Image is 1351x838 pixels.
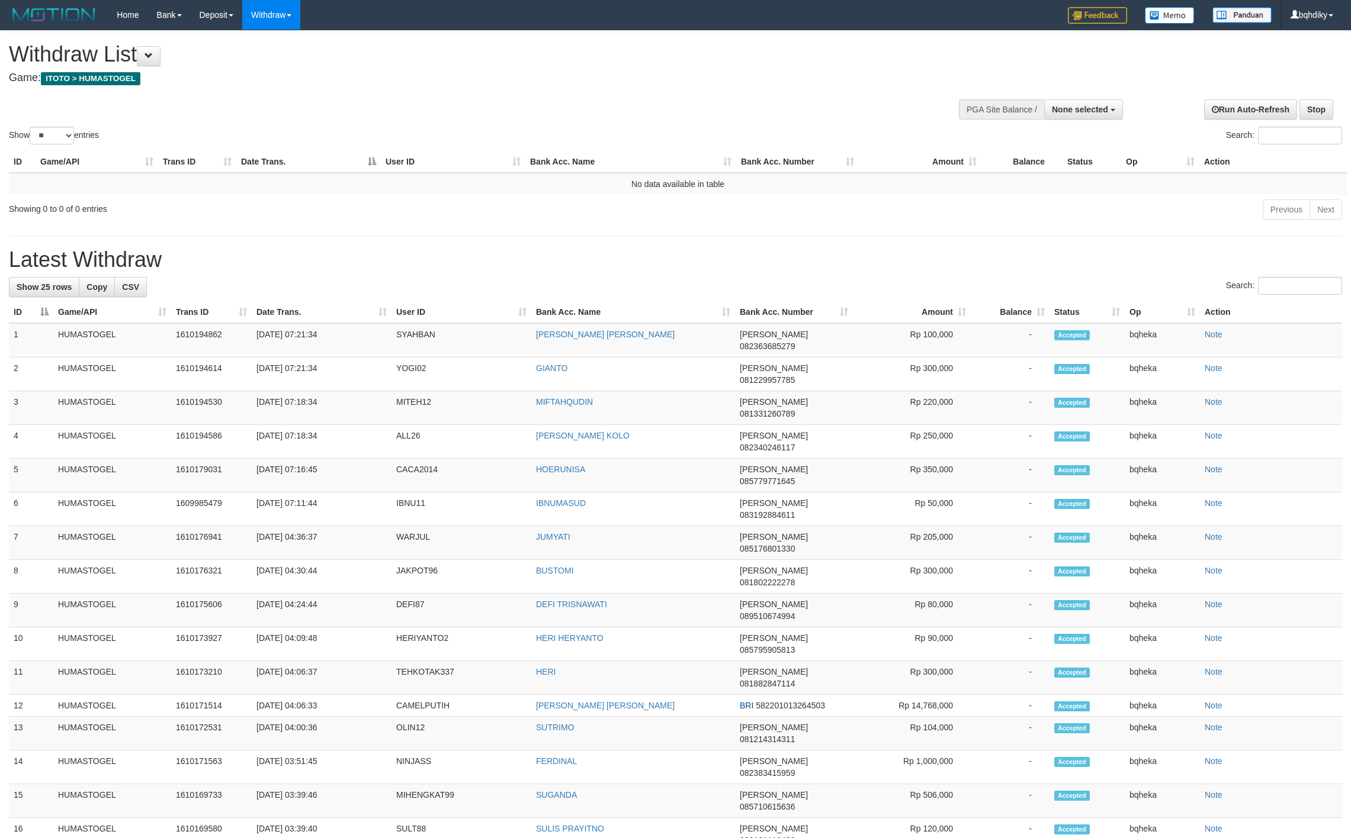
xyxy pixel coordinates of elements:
[9,357,53,391] td: 2
[9,750,53,784] td: 14
[252,301,391,323] th: Date Trans.: activate to sort column ascending
[1050,301,1125,323] th: Status: activate to sort column ascending
[391,750,531,784] td: NINJASS
[1054,431,1090,441] span: Accepted
[740,498,808,508] span: [PERSON_NAME]
[391,784,531,818] td: MIHENGKAT99
[391,560,531,594] td: JAKPOT96
[1125,695,1200,717] td: bqheka
[536,667,556,676] a: HERI
[853,750,971,784] td: Rp 1,000,000
[391,695,531,717] td: CAMELPUTIH
[9,425,53,459] td: 4
[30,127,74,144] select: Showentries
[171,594,252,627] td: 1610175606
[1125,301,1200,323] th: Op: activate to sort column ascending
[853,594,971,627] td: Rp 80,000
[536,363,567,373] a: GIANTO
[1063,151,1121,173] th: Status
[740,409,795,418] span: Copy 081331260789 to clipboard
[971,627,1050,661] td: -
[1258,277,1342,295] input: Search:
[53,695,171,717] td: HUMASTOGEL
[9,277,79,297] a: Show 25 rows
[171,784,252,818] td: 1610169733
[740,330,808,339] span: [PERSON_NAME]
[1125,661,1200,695] td: bqheka
[1052,105,1108,114] span: None selected
[9,784,53,818] td: 15
[1205,431,1222,440] a: Note
[79,277,115,297] a: Copy
[740,723,808,732] span: [PERSON_NAME]
[1205,756,1222,766] a: Note
[53,661,171,695] td: HUMASTOGEL
[1125,492,1200,526] td: bqheka
[1205,633,1222,643] a: Note
[740,824,808,833] span: [PERSON_NAME]
[171,357,252,391] td: 1610194614
[1263,199,1310,220] a: Previous
[9,594,53,627] td: 9
[171,560,252,594] td: 1610176321
[9,248,1342,272] h1: Latest Withdraw
[9,695,53,717] td: 12
[1054,398,1090,408] span: Accepted
[740,611,795,621] span: Copy 089510674994 to clipboard
[853,627,971,661] td: Rp 90,000
[1054,791,1090,801] span: Accepted
[971,594,1050,627] td: -
[252,695,391,717] td: [DATE] 04:06:33
[740,667,808,676] span: [PERSON_NAME]
[391,492,531,526] td: IBNU11
[53,391,171,425] td: HUMASTOGEL
[1054,723,1090,733] span: Accepted
[391,717,531,750] td: OLIN12
[1125,391,1200,425] td: bqheka
[1125,594,1200,627] td: bqheka
[9,72,889,84] h4: Game:
[740,578,795,587] span: Copy 081802222278 to clipboard
[9,151,36,173] th: ID
[536,566,574,575] a: BUSTOMI
[971,492,1050,526] td: -
[1200,301,1342,323] th: Action
[9,43,889,66] h1: Withdraw List
[391,391,531,425] td: MITEH12
[736,151,859,173] th: Bank Acc. Number: activate to sort column ascending
[1212,7,1272,23] img: panduan.png
[1054,533,1090,543] span: Accepted
[853,492,971,526] td: Rp 50,000
[853,323,971,357] td: Rp 100,000
[756,701,825,710] span: Copy 582201013264503 to clipboard
[171,627,252,661] td: 1610173927
[9,323,53,357] td: 1
[391,627,531,661] td: HERIYANTO2
[171,301,252,323] th: Trans ID: activate to sort column ascending
[171,492,252,526] td: 1609985479
[1125,323,1200,357] td: bqheka
[740,476,795,486] span: Copy 085779771645 to clipboard
[53,301,171,323] th: Game/API: activate to sort column ascending
[391,661,531,695] td: TEHKOTAK337
[740,701,753,710] span: BRI
[1125,357,1200,391] td: bqheka
[740,443,795,452] span: Copy 082340246117 to clipboard
[252,560,391,594] td: [DATE] 04:30:44
[1204,99,1297,120] a: Run Auto-Refresh
[740,790,808,800] span: [PERSON_NAME]
[9,717,53,750] td: 13
[536,633,604,643] a: HERI HERYANTO
[391,594,531,627] td: DEFI87
[252,459,391,492] td: [DATE] 07:16:45
[1121,151,1199,173] th: Op: activate to sort column ascending
[1205,363,1222,373] a: Note
[1125,717,1200,750] td: bqheka
[735,301,853,323] th: Bank Acc. Number: activate to sort column ascending
[859,151,981,173] th: Amount: activate to sort column ascending
[1258,127,1342,144] input: Search:
[531,301,735,323] th: Bank Acc. Name: activate to sort column ascending
[971,357,1050,391] td: -
[740,768,795,778] span: Copy 082383415959 to clipboard
[252,323,391,357] td: [DATE] 07:21:34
